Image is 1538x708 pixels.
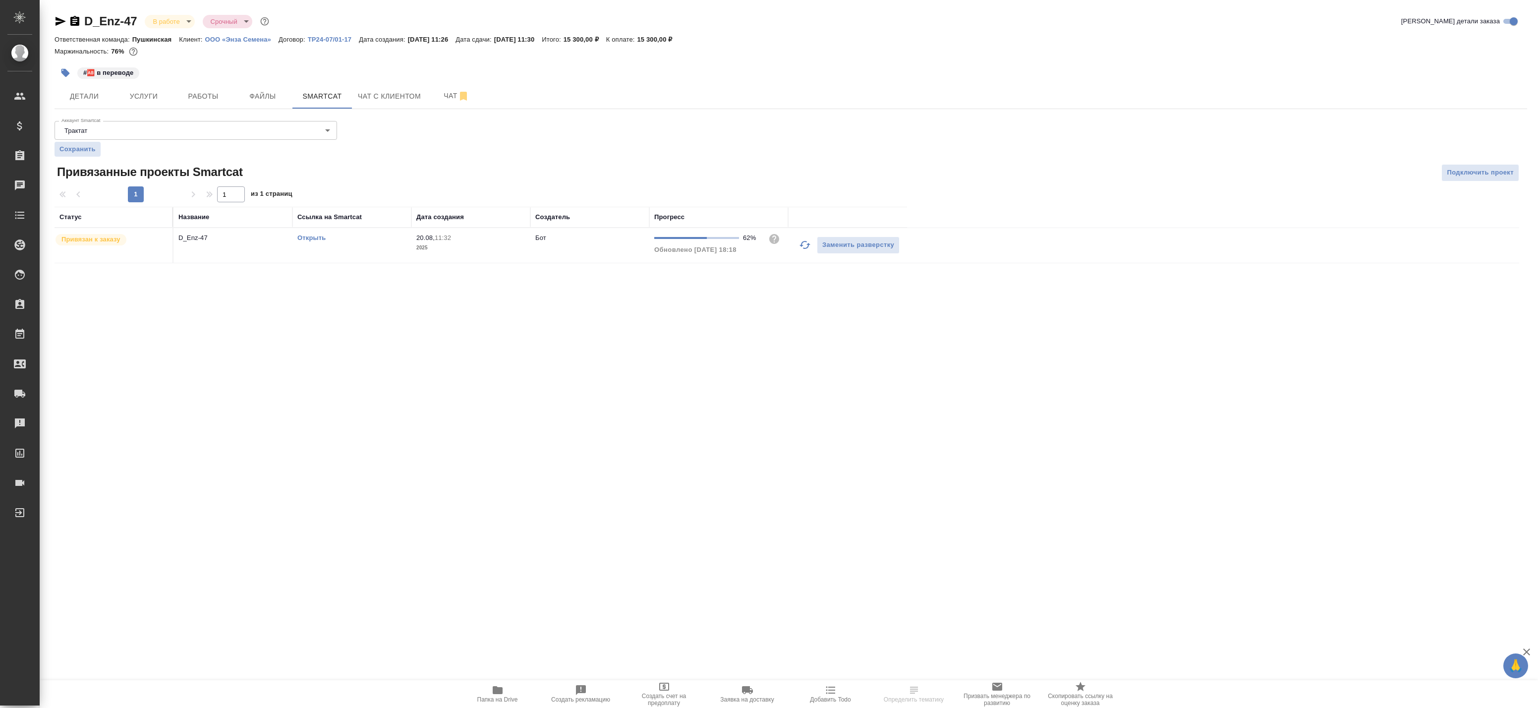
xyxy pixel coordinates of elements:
[208,17,240,26] button: Срочный
[83,68,133,78] p: #🆎 в переводе
[59,144,96,154] span: Сохранить
[1503,653,1528,678] button: 🙏
[69,15,81,27] button: Скопировать ссылку
[457,90,469,102] svg: Отписаться
[654,246,737,253] span: Обновлено [DATE] 18:18
[120,90,168,103] span: Услуги
[298,90,346,103] span: Smartcat
[55,142,101,157] button: Сохранить
[61,126,90,135] button: Трактат
[416,243,525,253] p: 2025
[76,68,140,76] span: 🆎 в переводе
[654,212,684,222] div: Прогресс
[822,239,894,251] span: Заменить разверстку
[494,36,542,43] p: [DATE] 11:30
[55,121,337,140] div: Трактат
[743,233,760,243] div: 62%
[55,62,76,84] button: Добавить тэг
[416,234,435,241] p: 20.08,
[1447,167,1514,178] span: Подключить проект
[205,36,279,43] p: ООО «Энза Семена»
[308,35,359,43] a: ТР24-07/01-17
[55,164,243,180] span: Привязанные проекты Smartcat
[793,233,817,257] button: Обновить прогресс
[535,234,546,241] p: Бот
[205,35,279,43] a: ООО «Энза Семена»
[60,90,108,103] span: Детали
[1401,16,1500,26] span: [PERSON_NAME] детали заказа
[308,36,359,43] p: ТР24-07/01-17
[127,45,140,58] button: 3091.44 RUB;
[433,90,480,102] span: Чат
[179,36,205,43] p: Клиент:
[258,15,271,28] button: Доп статусы указывают на важность/срочность заказа
[542,36,563,43] p: Итого:
[359,36,407,43] p: Дата создания:
[132,36,179,43] p: Пушкинская
[1441,164,1519,181] button: Подключить проект
[150,17,182,26] button: В работе
[435,234,451,241] p: 11:32
[239,90,286,103] span: Файлы
[251,188,292,202] span: из 1 страниц
[55,48,111,55] p: Маржинальность:
[297,212,362,222] div: Ссылка на Smartcat
[1507,655,1524,676] span: 🙏
[416,212,464,222] div: Дата создания
[203,15,252,28] div: В работе
[179,90,227,103] span: Работы
[55,36,132,43] p: Ответственная команда:
[408,36,456,43] p: [DATE] 11:26
[145,15,194,28] div: В работе
[279,36,308,43] p: Договор:
[178,233,287,243] p: D_Enz-47
[61,235,120,244] p: Привязан к заказу
[84,14,137,28] a: D_Enz-47
[55,15,66,27] button: Скопировать ссылку для ЯМессенджера
[358,90,421,103] span: Чат с клиентом
[297,234,326,241] a: Открыть
[535,212,570,222] div: Создатель
[564,36,606,43] p: 15 300,00 ₽
[111,48,126,55] p: 76%
[456,36,494,43] p: Дата сдачи:
[178,212,209,222] div: Название
[59,212,82,222] div: Статус
[606,36,637,43] p: К оплате:
[637,36,680,43] p: 15 300,00 ₽
[817,236,900,254] button: Заменить разверстку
